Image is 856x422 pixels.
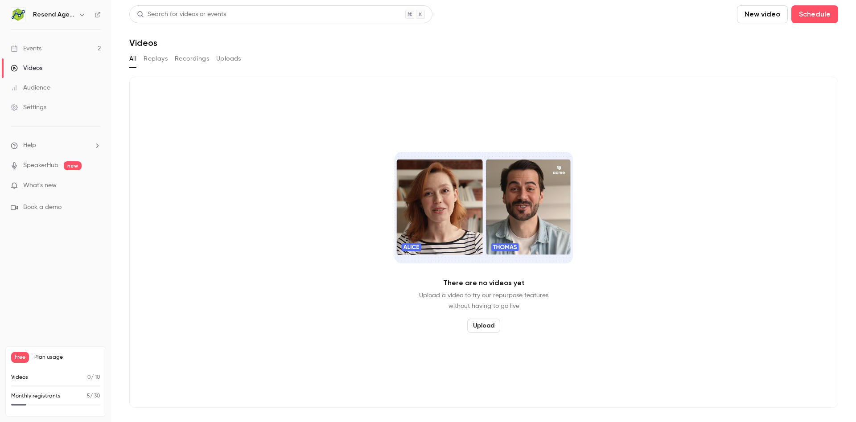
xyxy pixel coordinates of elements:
img: Resend Agency Kft [11,8,25,22]
button: Replays [144,52,168,66]
button: Upload [467,319,500,333]
button: New video [737,5,788,23]
button: Schedule [791,5,838,23]
p: Videos [11,373,28,381]
a: SpeakerHub [23,161,58,170]
span: Book a demo [23,203,62,212]
span: What's new [23,181,57,190]
p: There are no videos yet [443,278,525,288]
li: help-dropdown-opener [11,141,101,150]
p: Monthly registrants [11,392,61,400]
span: Plan usage [34,354,100,361]
button: Uploads [216,52,241,66]
button: All [129,52,136,66]
span: Help [23,141,36,150]
h6: Resend Agency Kft [33,10,75,19]
iframe: Noticeable Trigger [90,182,101,190]
div: Audience [11,83,50,92]
h1: Videos [129,37,157,48]
div: Events [11,44,41,53]
section: Videos [129,5,838,417]
span: 5 [87,393,90,399]
span: 0 [87,375,91,380]
button: Recordings [175,52,209,66]
div: Settings [11,103,46,112]
div: Videos [11,64,42,73]
p: / 30 [87,392,100,400]
span: new [64,161,82,170]
p: / 10 [87,373,100,381]
p: Upload a video to try our repurpose features without having to go live [419,290,548,311]
span: Free [11,352,29,363]
div: Search for videos or events [137,10,226,19]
